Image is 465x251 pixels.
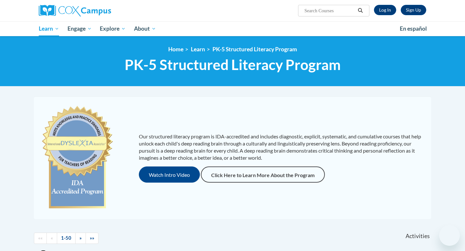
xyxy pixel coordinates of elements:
a: Begining [34,233,47,244]
a: Explore [96,21,130,36]
button: Watch Intro Video [139,166,200,183]
span: Engage [67,25,92,33]
a: PK-5 Structured Literacy Program [212,46,297,53]
a: Cox Campus [39,5,161,16]
a: Click Here to Learn More About the Program [201,166,325,183]
span: »» [90,235,94,241]
div: Main menu [29,21,436,36]
a: Log In [374,5,396,15]
span: PK-5 Structured Literacy Program [125,56,341,73]
p: Our structured literacy program is IDA-accredited and includes diagnostic, explicit, systematic, ... [139,133,425,161]
a: Next [75,233,86,244]
a: Learn [35,21,63,36]
a: End [86,233,98,244]
iframe: Button to launch messaging window [439,225,460,246]
button: Search [356,7,365,15]
span: Explore [100,25,126,33]
a: Learn [191,46,205,53]
a: Engage [63,21,96,36]
span: Activities [406,233,430,240]
a: 1-50 [57,233,76,244]
input: Search Courses [304,7,356,15]
span: Learn [39,25,59,33]
a: About [130,21,160,36]
a: En español [396,22,431,35]
span: About [134,25,156,33]
span: « [51,235,53,241]
a: Previous [46,233,57,244]
span: «« [38,235,43,241]
a: Home [168,46,183,53]
span: » [79,235,82,241]
span: En español [400,25,427,32]
img: Cox Campus [39,5,111,16]
img: c477cda6-e343-453b-bfce-d6f9e9818e1c.png [40,103,114,213]
a: Register [401,5,426,15]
